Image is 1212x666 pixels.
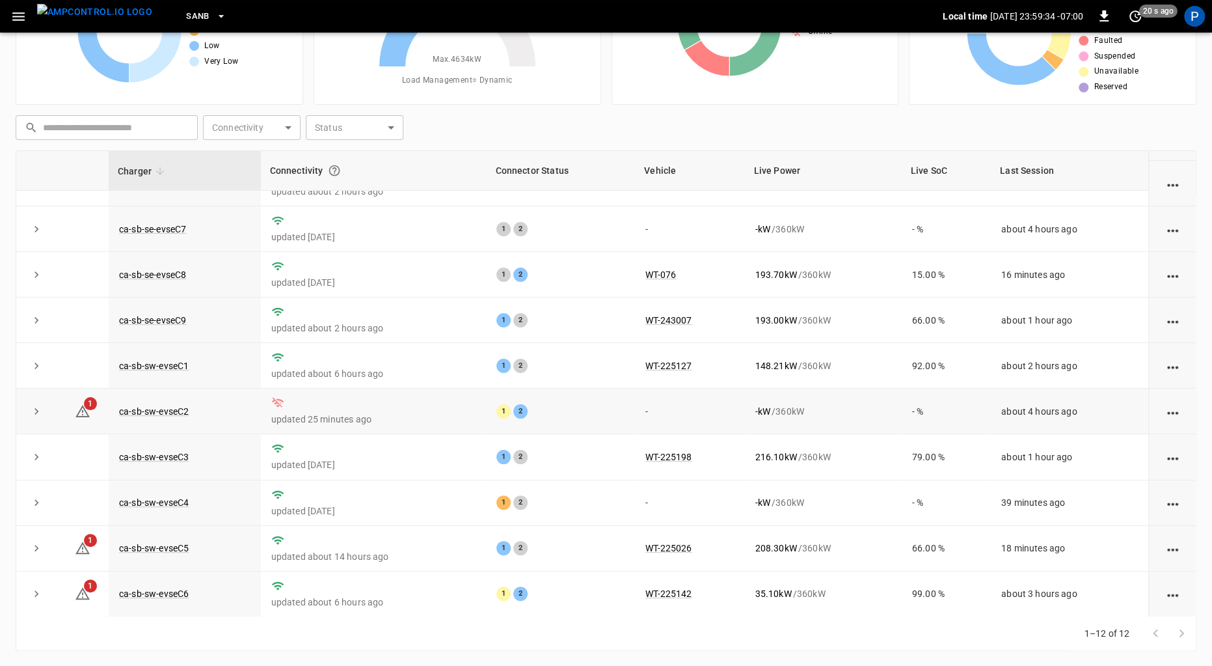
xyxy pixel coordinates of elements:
td: 79.00 % [902,434,991,480]
p: updated [DATE] [271,458,476,471]
a: ca-sb-sw-evseC6 [119,589,189,599]
span: Max. 4634 kW [433,53,481,66]
button: SanB [181,4,232,29]
a: ca-sb-se-evseC9 [119,315,186,326]
td: - [635,480,744,526]
td: 39 minutes ago [991,480,1148,526]
div: / 360 kW [755,314,891,327]
button: expand row [27,493,46,512]
div: 2 [513,404,528,419]
div: 1 [496,495,511,510]
td: - % [902,206,991,252]
div: Connectivity [270,159,478,182]
div: / 360 kW [755,405,891,418]
td: about 1 hour ago [991,434,1148,480]
div: 1 [496,404,511,419]
p: 148.21 kW [755,359,796,372]
td: about 1 hour ago [991,298,1148,343]
button: expand row [27,538,46,558]
div: action cell options [1165,587,1181,600]
div: 1 [496,222,511,236]
a: ca-sb-sw-evseC2 [119,406,189,417]
p: - kW [755,405,770,418]
span: Suspended [1094,50,1135,63]
p: updated [DATE] [271,276,476,289]
div: 2 [513,495,528,510]
button: expand row [27,265,46,284]
div: 1 [496,359,511,373]
span: 1 [84,397,97,410]
div: 2 [513,359,528,373]
span: Faulted [1094,35,1122,48]
div: action cell options [1165,223,1181,236]
td: - % [902,389,991,434]
a: WT-225198 [645,452,692,462]
div: profile-icon [1184,6,1205,27]
p: 1–12 of 12 [1084,627,1130,640]
p: updated 25 minutes ago [271,413,476,426]
td: - % [902,480,991,526]
a: ca-sb-sw-evseC4 [119,497,189,508]
a: WT-225142 [645,589,692,599]
td: about 4 hours ago [991,389,1148,434]
th: Vehicle [635,151,744,191]
div: 1 [496,450,511,464]
div: 2 [513,268,528,282]
div: / 360 kW [755,359,891,372]
button: set refresh interval [1125,6,1146,27]
span: Unavailable [1094,65,1138,78]
th: Live SoC [902,151,991,191]
a: 1 [75,406,90,416]
a: 1 [75,542,90,553]
span: 1 [84,534,97,547]
div: 2 [513,587,528,601]
img: ampcontrol.io logo [37,4,152,20]
td: 18 minutes ago [991,526,1148,572]
td: 66.00 % [902,298,991,343]
td: 15.00 % [902,252,991,298]
div: action cell options [1165,496,1181,509]
a: ca-sb-sw-evseC1 [119,361,189,371]
a: WT-076 [645,270,676,280]
p: - kW [755,496,770,509]
div: action cell options [1165,542,1181,555]
span: SanB [186,9,209,24]
td: - [635,389,744,434]
td: 16 minutes ago [991,252,1148,298]
div: / 360 kW [755,223,891,236]
div: / 360 kW [755,451,891,464]
div: action cell options [1165,314,1181,327]
div: action cell options [1165,177,1181,190]
p: 35.10 kW [755,587,791,600]
td: 99.00 % [902,572,991,617]
td: about 4 hours ago [991,206,1148,252]
p: 208.30 kW [755,542,796,555]
button: Connection between the charger and our software. [323,159,346,182]
div: / 360 kW [755,496,891,509]
div: 1 [496,313,511,327]
p: [DATE] 23:59:34 -07:00 [990,10,1083,23]
a: WT-225127 [645,361,692,371]
p: 193.00 kW [755,314,796,327]
div: / 360 kW [755,268,891,281]
div: 2 [513,541,528,555]
span: Reserved [1094,81,1127,94]
p: updated about 6 hours ago [271,367,476,380]
td: 66.00 % [902,526,991,572]
p: Local time [943,10,988,23]
th: Live Power [744,151,901,191]
td: about 3 hours ago [991,572,1148,617]
span: Load Management = Dynamic [402,74,513,87]
p: - kW [755,223,770,236]
a: WT-225026 [645,543,692,553]
a: ca-sb-sw-evseC5 [119,543,189,553]
p: updated about 2 hours ago [271,322,476,335]
span: Low [204,40,219,53]
p: updated [DATE] [271,505,476,518]
div: action cell options [1165,451,1181,464]
a: ca-sb-sw-evseC3 [119,452,189,462]
span: Very Low [204,55,238,68]
div: action cell options [1165,268,1181,281]
span: 1 [84,579,97,592]
button: expand row [27,584,46,604]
